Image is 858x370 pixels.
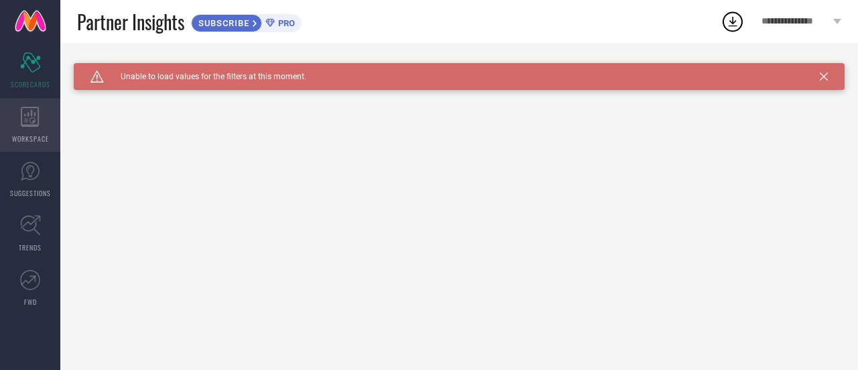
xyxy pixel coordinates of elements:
[192,18,253,28] span: SUBSCRIBE
[19,242,42,252] span: TRENDS
[24,297,37,307] span: FWD
[74,63,845,74] div: Unable to load filters at this moment. Please try later.
[104,72,306,81] span: Unable to load values for the filters at this moment.
[275,18,295,28] span: PRO
[191,11,302,32] a: SUBSCRIBEPRO
[11,79,50,89] span: SCORECARDS
[10,188,51,198] span: SUGGESTIONS
[12,134,49,144] span: WORKSPACE
[721,9,745,34] div: Open download list
[77,8,184,36] span: Partner Insights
